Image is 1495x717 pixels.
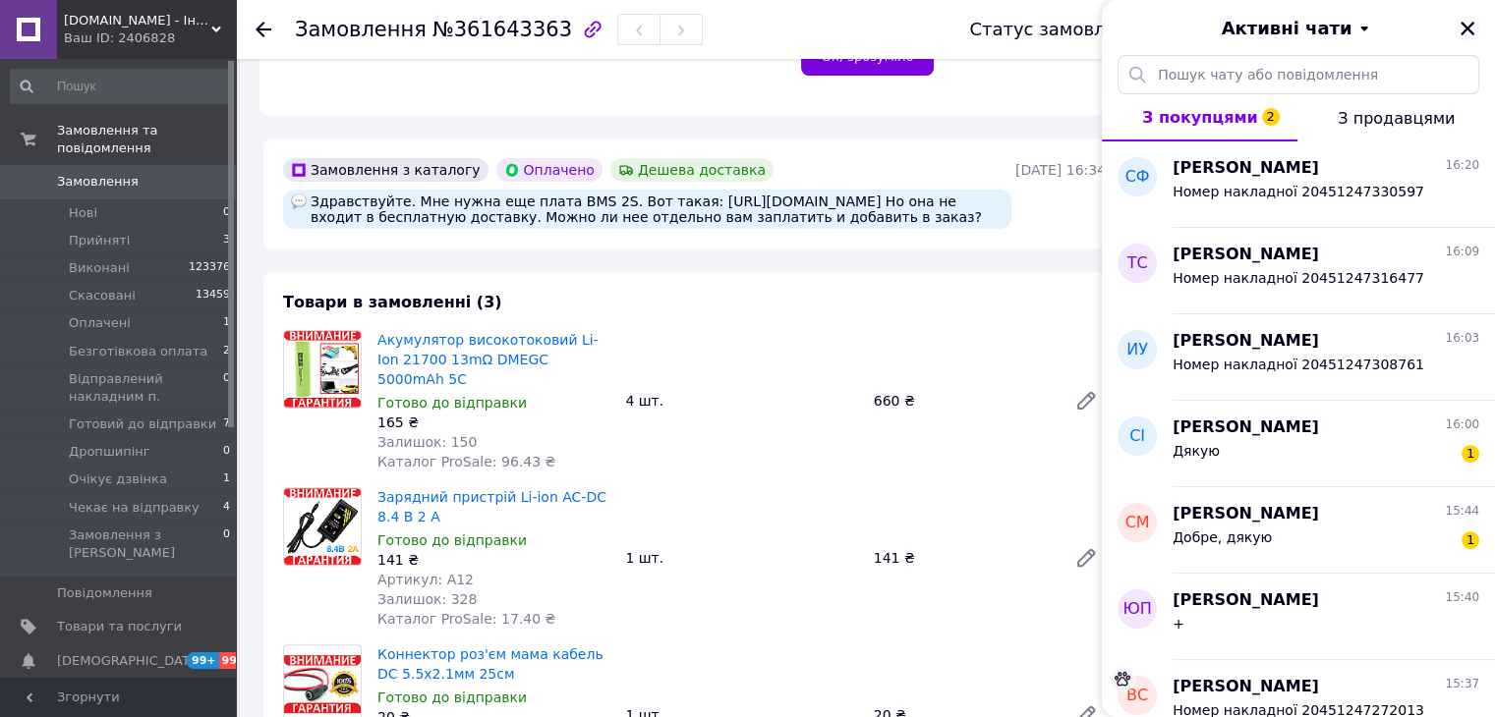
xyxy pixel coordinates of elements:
span: Безготівкова оплата [69,343,207,360]
input: Пошук [10,69,232,104]
span: Активні чати [1221,16,1351,41]
span: Чекає на відправку [69,499,200,517]
span: [PERSON_NAME] [1173,244,1319,266]
span: 13459 [196,287,230,304]
span: 3 [223,232,230,249]
a: Редагувати [1066,538,1106,578]
span: FreeBuy.in.ua - Інтернет-магазин [64,12,211,29]
span: Артикул: А12 [377,572,474,587]
button: СФ[PERSON_NAME]16:20Номер накладної 20451247330597 [1102,141,1495,228]
span: Залишок: 328 [377,591,477,607]
span: Готово до відправки [377,532,527,548]
span: Оплачені [69,314,131,332]
span: Виконані [69,259,130,277]
span: Дякую [1173,443,1220,459]
span: [DEMOGRAPHIC_DATA] [57,652,202,670]
input: Пошук чату або повідомлення [1118,55,1479,94]
span: 99+ [187,652,219,669]
span: СМ [1125,512,1150,534]
span: 2 [1262,108,1280,126]
span: [PERSON_NAME] [1173,330,1319,353]
span: Готово до відправки [377,689,527,705]
span: Товари та послуги [57,618,182,635]
span: ЮП [1122,598,1151,621]
button: З покупцями2 [1102,94,1297,141]
span: + [1173,616,1184,632]
span: 15:37 [1445,676,1479,692]
div: Оплачено [496,158,603,182]
span: ИУ [1126,339,1148,361]
a: Зарядний пристрій Li-ion AC-DC 8.4 В 2 А [377,489,606,524]
span: [PERSON_NAME] [1173,416,1319,439]
span: 2 [223,343,230,360]
span: Готово до відправки [377,395,527,411]
span: 0 [223,204,230,222]
span: 1 [1462,531,1479,549]
div: 141 ₴ [377,550,609,570]
span: Каталог ProSale: 17.40 ₴ [377,611,555,627]
img: Акумулятор високотоковий Li-Ion 21700 13mΩ DMEGC 5000mAh 5C [284,331,361,408]
span: ТС [1127,252,1148,275]
button: СІ[PERSON_NAME]16:00Дякую1 [1102,401,1495,487]
button: З продавцями [1297,94,1495,141]
span: Номер накладної 20451247330597 [1173,184,1424,199]
span: 15:40 [1445,589,1479,606]
div: 165 ₴ [377,413,609,432]
span: [PERSON_NAME] [1173,676,1319,698]
span: 1 [1462,445,1479,463]
span: 7 [223,415,230,433]
button: ТС[PERSON_NAME]16:09Номер накладної 20451247316477 [1102,228,1495,314]
span: Замовлення та повідомлення [57,122,236,157]
div: Замовлення з каталогу [283,158,489,182]
button: Закрити [1456,17,1479,40]
span: Скасовані [69,287,136,304]
a: Коннектор роз'єм мама кабель DC 5.5х2.1мм 25см [377,646,604,682]
button: СМ[PERSON_NAME]15:44Добре, дякую1 [1102,487,1495,574]
span: Дропшипінг [69,443,150,461]
span: Номер накладної 20451247308761 [1173,357,1424,372]
div: Ваш ID: 2406828 [64,29,236,47]
div: 141 ₴ [866,544,1059,572]
div: Дешева доставка [610,158,774,182]
span: 123376 [189,259,230,277]
span: 99+ [219,652,252,669]
a: Акумулятор високотоковий Li-Ion 21700 13mΩ DMEGC 5000mAh 5C [377,332,599,387]
span: 1 [223,470,230,488]
span: Нові [69,204,97,222]
span: З продавцями [1338,109,1455,128]
span: 0 [223,526,230,562]
span: Замовлення з [PERSON_NAME] [69,526,223,562]
span: З покупцями [1142,108,1258,127]
button: ЮП[PERSON_NAME]15:40+ [1102,574,1495,660]
span: [PERSON_NAME] [1173,157,1319,180]
span: СІ [1129,425,1145,448]
button: Активні чати [1157,16,1440,41]
span: Каталог ProSale: 96.43 ₴ [377,454,555,469]
span: 16:09 [1445,244,1479,260]
img: Зарядний пристрій Li-ion AC-DC 8.4 В 2 А [284,488,361,565]
span: Залишок: 150 [377,434,477,450]
button: ИУ[PERSON_NAME]16:03Номер накладної 20451247308761 [1102,314,1495,401]
a: Редагувати [1066,381,1106,420]
span: Замовлення [57,173,139,191]
time: [DATE] 16:34 [1015,162,1106,178]
span: [PERSON_NAME] [1173,589,1319,612]
img: Коннектор роз'єм мама кабель DC 5.5х2.1мм 25см [284,655,361,713]
div: Статус замовлення [969,20,1150,39]
span: №361643363 [432,18,572,41]
span: ВС [1126,685,1148,707]
span: Відправлений накладним п. [69,370,223,406]
span: Готовий до відправки [69,415,216,433]
span: Замовлення [295,18,427,41]
div: Повернутися назад [256,20,271,39]
div: 4 шт. [617,387,865,414]
span: Номер накладної 20451247316477 [1173,270,1424,286]
span: СФ [1125,166,1150,189]
span: 16:03 [1445,330,1479,347]
span: Добре, дякую [1173,529,1272,545]
div: Здравствуйте. Мне нужна еще плата BMS 2S. Вот такая: [URL][DOMAIN_NAME] Но она не входит в беспла... [283,190,1011,229]
span: 15:44 [1445,503,1479,520]
span: Повідомлення [57,584,152,602]
span: [PERSON_NAME] [1173,503,1319,525]
span: 0 [223,443,230,461]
